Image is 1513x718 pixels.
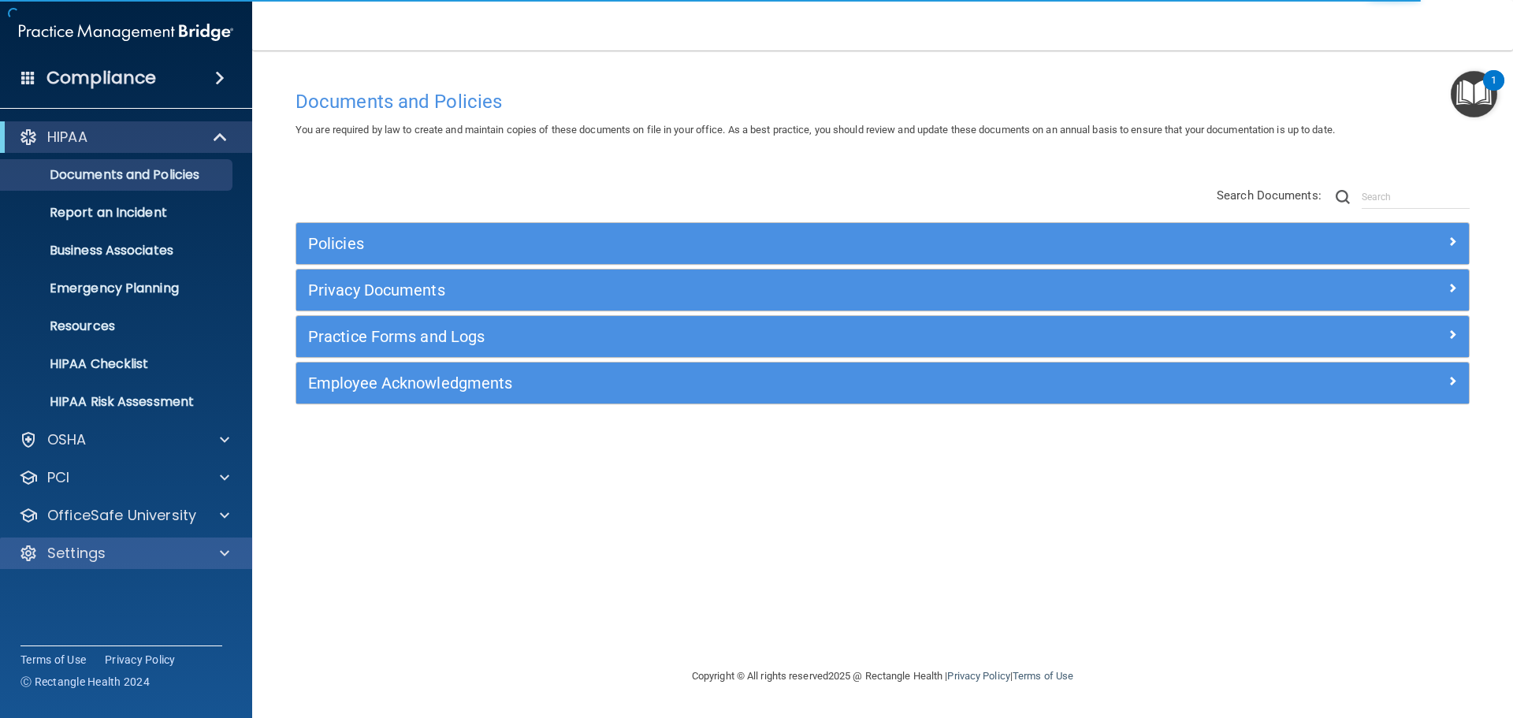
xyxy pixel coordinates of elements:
[308,235,1164,252] h5: Policies
[1491,80,1496,101] div: 1
[947,670,1009,682] a: Privacy Policy
[46,67,156,89] h4: Compliance
[1451,71,1497,117] button: Open Resource Center, 1 new notification
[20,652,86,668] a: Terms of Use
[308,324,1457,349] a: Practice Forms and Logs
[10,318,225,334] p: Resources
[47,506,196,525] p: OfficeSafe University
[1362,185,1470,209] input: Search
[19,544,229,563] a: Settings
[308,231,1457,256] a: Policies
[10,281,225,296] p: Emergency Planning
[20,674,150,690] span: Ⓒ Rectangle Health 2024
[296,124,1335,136] span: You are required by law to create and maintain copies of these documents on file in your office. ...
[19,17,233,48] img: PMB logo
[47,430,87,449] p: OSHA
[308,277,1457,303] a: Privacy Documents
[308,328,1164,345] h5: Practice Forms and Logs
[308,281,1164,299] h5: Privacy Documents
[19,128,229,147] a: HIPAA
[19,430,229,449] a: OSHA
[10,394,225,410] p: HIPAA Risk Assessment
[19,468,229,487] a: PCI
[1217,188,1322,203] span: Search Documents:
[10,205,225,221] p: Report an Incident
[1336,190,1350,204] img: ic-search.3b580494.png
[308,374,1164,392] h5: Employee Acknowledgments
[10,167,225,183] p: Documents and Policies
[308,370,1457,396] a: Employee Acknowledgments
[1240,606,1494,669] iframe: Drift Widget Chat Controller
[1013,670,1073,682] a: Terms of Use
[47,128,87,147] p: HIPAA
[595,651,1170,701] div: Copyright © All rights reserved 2025 @ Rectangle Health | |
[10,243,225,259] p: Business Associates
[105,652,176,668] a: Privacy Policy
[10,356,225,372] p: HIPAA Checklist
[296,91,1470,112] h4: Documents and Policies
[47,468,69,487] p: PCI
[47,544,106,563] p: Settings
[19,506,229,525] a: OfficeSafe University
